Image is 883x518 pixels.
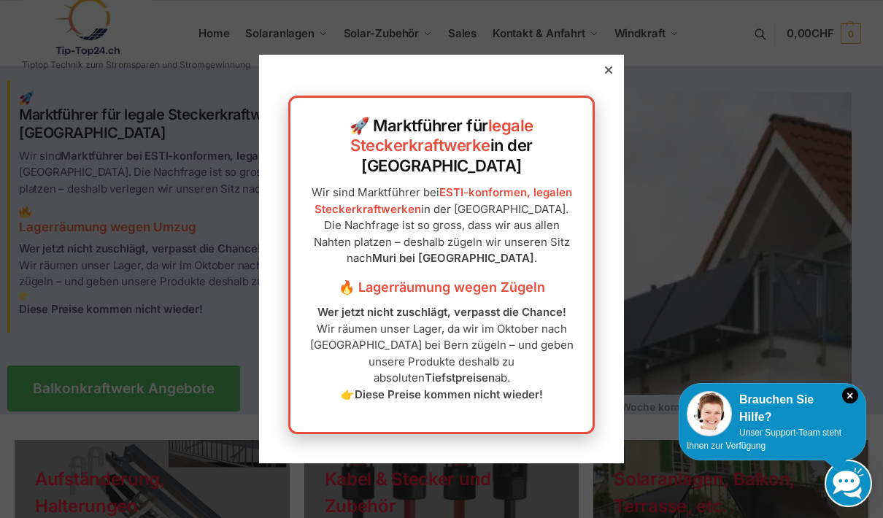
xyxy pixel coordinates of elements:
img: Customer service [687,391,732,436]
span: Unser Support-Team steht Ihnen zur Verfügung [687,428,841,451]
strong: Wer jetzt nicht zuschlägt, verpasst die Chance! [317,305,566,319]
p: Wir sind Marktführer bei in der [GEOGRAPHIC_DATA]. Die Nachfrage ist so gross, dass wir aus allen... [305,185,578,267]
h3: 🔥 Lagerräumung wegen Zügeln [305,278,578,297]
strong: Tiefstpreisen [425,371,495,384]
strong: Diese Preise kommen nicht wieder! [355,387,543,401]
p: Wir räumen unser Lager, da wir im Oktober nach [GEOGRAPHIC_DATA] bei Bern zügeln – und geben unse... [305,304,578,403]
div: Brauchen Sie Hilfe? [687,391,858,426]
h2: 🚀 Marktführer für in der [GEOGRAPHIC_DATA] [305,116,578,177]
a: ESTI-konformen, legalen Steckerkraftwerken [315,185,572,216]
strong: Muri bei [GEOGRAPHIC_DATA] [372,251,534,265]
i: Schließen [842,387,858,403]
a: legale Steckerkraftwerke [350,116,533,155]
